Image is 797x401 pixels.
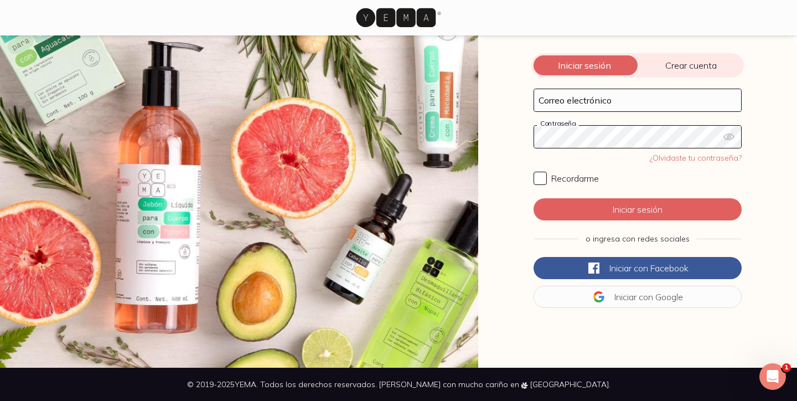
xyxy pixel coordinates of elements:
span: Iniciar con [609,263,648,274]
button: Iniciar conGoogle [534,286,742,308]
a: ¿Olvidaste tu contraseña? [650,153,742,163]
label: Contraseña [537,119,579,127]
button: Iniciar conFacebook [534,257,742,279]
span: o ingresa con redes sociales [586,234,690,244]
span: Iniciar sesión [531,60,638,71]
span: Recordarme [551,173,599,184]
span: Crear cuenta [638,60,744,71]
input: Recordarme [534,172,547,185]
span: Iniciar con [614,291,653,302]
iframe: Intercom live chat [759,363,786,390]
span: [PERSON_NAME] con mucho cariño en [GEOGRAPHIC_DATA]. [379,379,610,389]
span: 1 [782,363,791,372]
button: Iniciar sesión [534,198,742,220]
